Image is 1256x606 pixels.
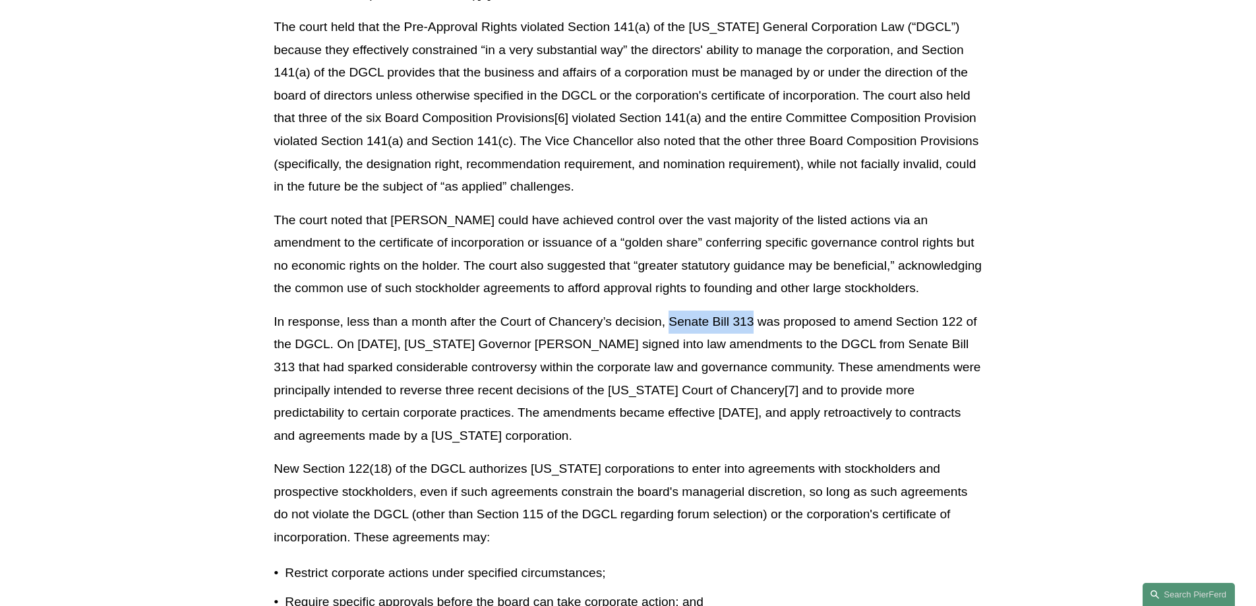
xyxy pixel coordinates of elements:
p: The court held that the Pre-Approval Rights violated Section 141(a) of the [US_STATE] General Cor... [274,16,982,198]
a: Search this site [1143,583,1235,606]
p: Restrict corporate actions under specified circumstances; [285,562,982,585]
p: The court noted that [PERSON_NAME] could have achieved control over the vast majority of the list... [274,209,982,300]
p: In response, less than a month after the Court of Chancery’s decision, Senate Bill 313 was propos... [274,311,982,447]
p: New Section 122(18) of the DGCL authorizes [US_STATE] corporations to enter into agreements with ... [274,458,982,549]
